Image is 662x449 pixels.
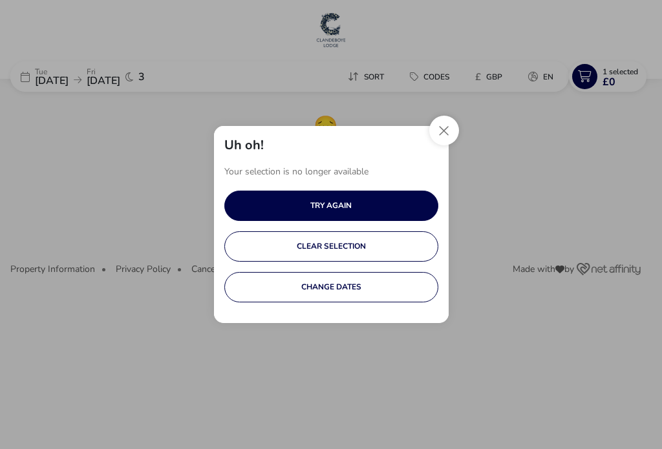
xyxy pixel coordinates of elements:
[224,162,438,182] p: Your selection is no longer available
[429,116,459,145] button: Close
[214,126,449,323] div: uhoh
[224,136,264,154] h2: Uh oh!
[224,272,438,302] button: CHANGE DATES
[310,202,352,210] div: TRY AGAIN
[224,191,438,221] button: TRY AGAIN
[224,231,438,262] button: CLEAR SELECTION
